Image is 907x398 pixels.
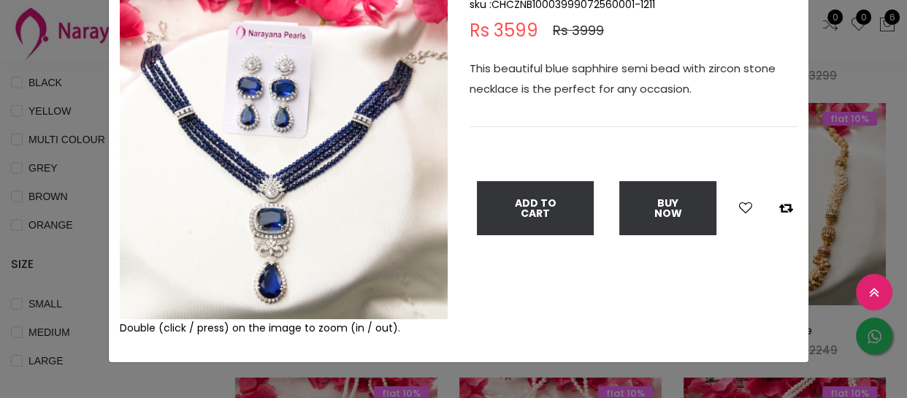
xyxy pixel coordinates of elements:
span: Rs 3999 [553,22,604,39]
p: This beautiful blue saphhire semi bead with zircon stone necklace is the perfect for any occasion. [470,58,797,99]
button: Add to wishlist [735,199,757,218]
button: Add to compare [775,199,797,218]
span: Rs 3599 [470,22,538,39]
button: Add To Cart [477,181,594,235]
button: Buy Now [619,181,716,235]
div: Double (click / press) on the image to zoom (in / out). [120,319,448,337]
